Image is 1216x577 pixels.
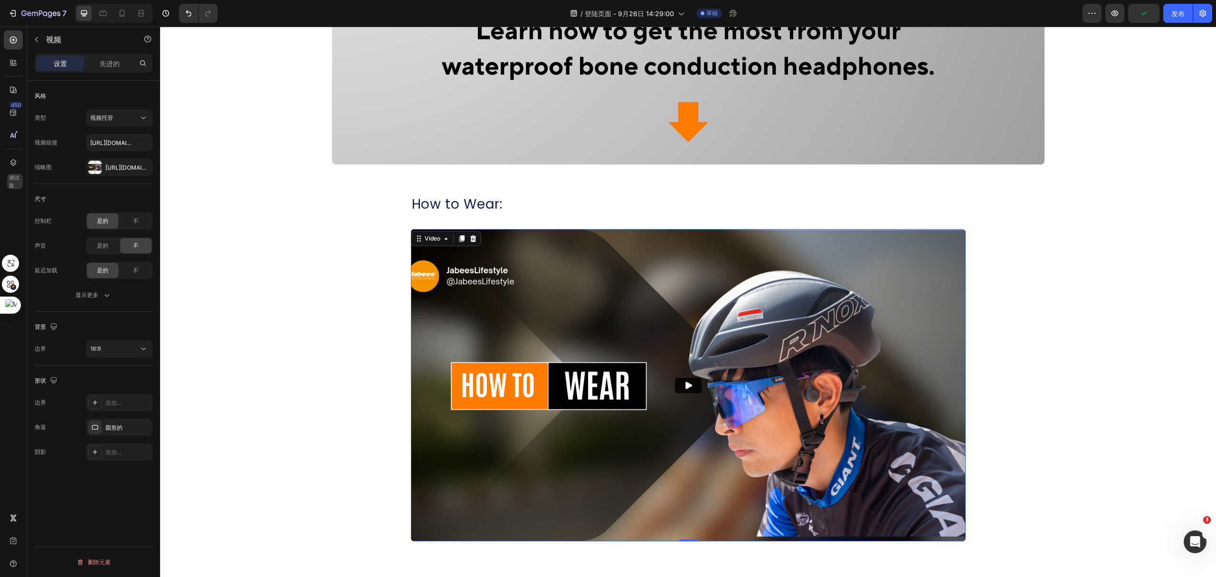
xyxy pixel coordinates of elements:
iframe: 设计区 [160,27,1216,577]
font: 登陆页面 - 9月26日 14:29:00 [585,10,674,18]
font: 16:9 [90,345,101,352]
font: 发布 [1171,10,1185,18]
font: 添加... [105,449,121,456]
button: 显示更多 [35,287,152,304]
font: 450 [11,102,21,108]
font: 是的 [97,267,108,274]
font: 尺寸 [35,195,46,202]
font: 视频托管 [90,114,113,121]
font: 3 [1205,517,1209,523]
font: 7 [62,9,66,18]
font: 不 [133,217,139,224]
button: 删除元素 [35,555,152,570]
button: 7 [4,4,71,23]
font: 不 [133,267,139,274]
button: Play [515,351,541,366]
button: 发布 [1163,4,1193,23]
font: 类型 [35,114,46,121]
font: 是的 [97,217,108,224]
font: 添加... [105,399,121,406]
font: 缩略图 [35,163,52,171]
font: 视频 [46,35,61,44]
font: 删除元素 [88,558,111,566]
font: 阴影 [35,448,46,455]
iframe: 对讲机实时聊天 [1184,530,1206,553]
font: / [580,10,583,18]
font: 风格 [35,92,46,99]
font: 延迟加载 [35,267,57,274]
font: 不 [133,242,139,249]
font: 圆形的 [105,424,123,431]
font: 先进的 [100,59,120,67]
font: 草稿 [706,10,718,17]
button: 16:9 [86,340,152,357]
font: [URL][DOMAIN_NAME] [105,164,167,171]
font: 设置 [54,59,67,67]
font: 边界 [35,399,46,406]
div: Video [263,208,282,216]
font: 是的 [97,242,108,249]
font: 背景 [35,323,46,330]
font: 控制栏 [35,217,52,224]
font: 测试版 [9,174,19,189]
h2: How to Wear: [251,168,806,187]
font: 边界 [35,345,46,352]
font: 显示更多 [76,291,98,298]
div: 撤消/重做 [179,4,218,23]
font: 视频链接 [35,139,57,146]
button: 视频托管 [86,109,152,126]
p: 视频 [46,34,127,45]
font: 角落 [35,423,46,431]
font: 形状 [35,377,46,384]
input: 在此处插入视频网址 [86,134,152,151]
font: 声音 [35,242,46,249]
img: Alt image [251,202,806,515]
